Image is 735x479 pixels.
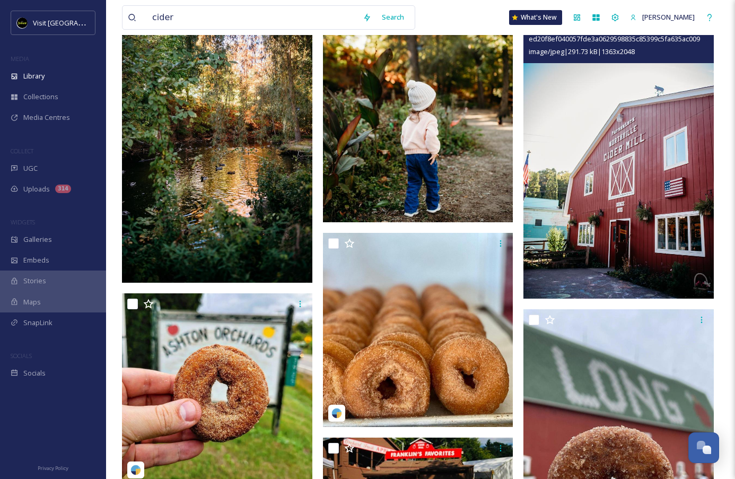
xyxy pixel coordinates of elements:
[38,465,68,472] span: Privacy Policy
[23,318,52,328] span: SnapLink
[130,465,141,475] img: snapsea-logo.png
[147,6,357,29] input: Search your library
[11,352,32,360] span: SOCIALS
[11,218,35,226] span: WIDGETS
[11,147,33,155] span: COLLECT
[23,368,46,378] span: Socials
[23,92,58,102] span: Collections
[11,55,29,63] span: MEDIA
[523,12,714,299] img: ed20f8ef040057fde3a0629598835c85399c5fa635ac0097cfdcfc49df697543.jpg
[23,297,41,307] span: Maps
[23,184,50,194] span: Uploads
[323,233,513,427] img: bigredorchard_09052024_1628810.jpg
[17,18,28,28] img: VISIT%20DETROIT%20LOGO%20-%20BLACK%20BACKGROUND.png
[529,47,635,56] span: image/jpeg | 291.73 kB | 1363 x 2048
[33,18,115,28] span: Visit [GEOGRAPHIC_DATA]
[331,408,342,419] img: snapsea-logo.png
[23,71,45,81] span: Library
[642,12,695,22] span: [PERSON_NAME]
[38,461,68,474] a: Privacy Policy
[23,234,52,245] span: Galleries
[55,185,71,193] div: 314
[23,276,46,286] span: Stories
[509,10,562,25] a: What's New
[625,7,700,28] a: [PERSON_NAME]
[23,255,49,265] span: Embeds
[688,432,719,463] button: Open Chat
[23,112,70,123] span: Media Centres
[23,163,38,173] span: UGC
[377,7,409,28] div: Search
